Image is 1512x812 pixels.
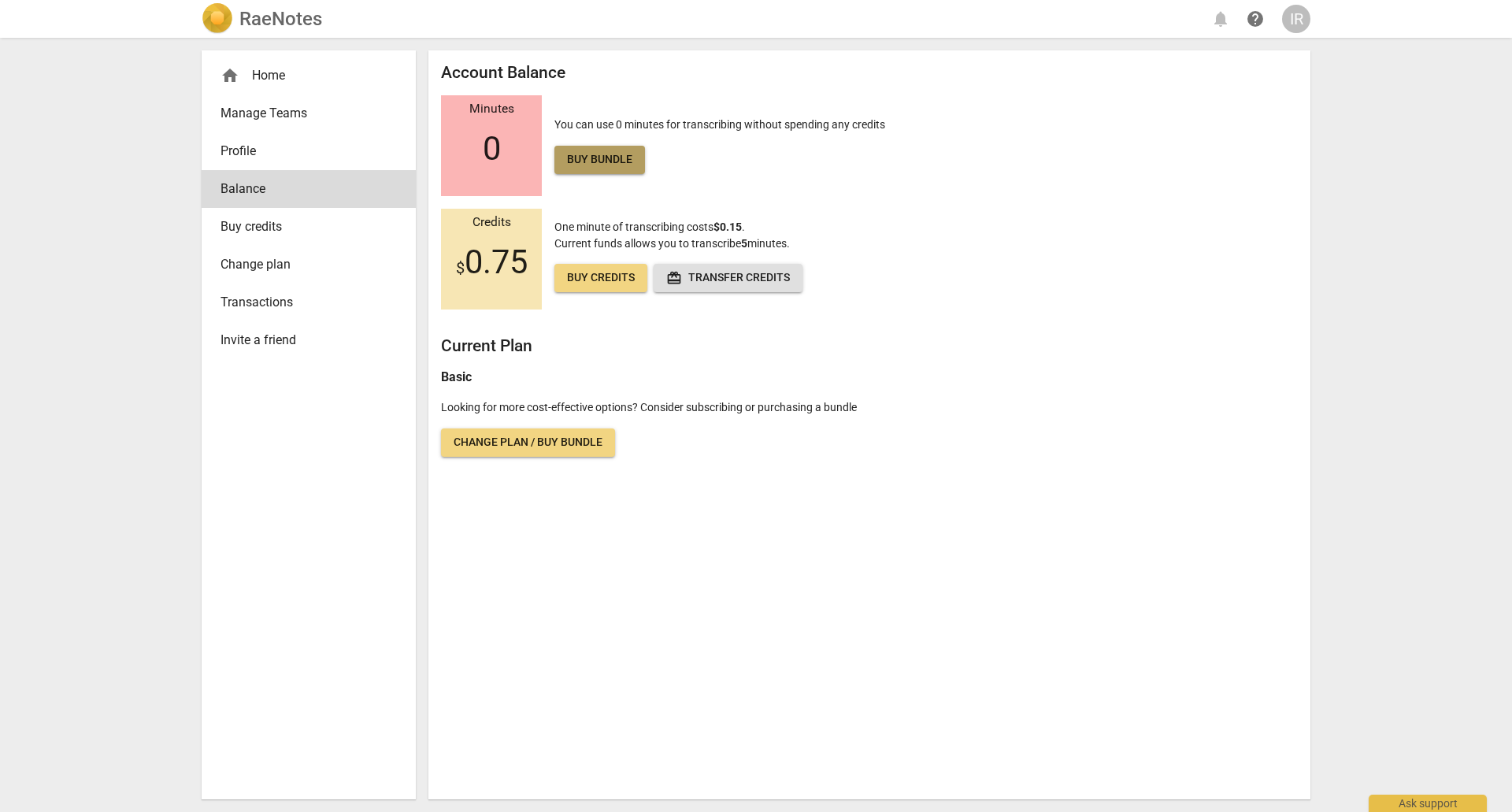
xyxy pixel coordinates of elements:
button: IR [1282,5,1310,33]
h2: Current Plan [441,336,1298,356]
span: 0.75 [456,243,528,281]
h2: RaeNotes [239,8,322,30]
div: Home [202,57,416,95]
b: 5 [741,237,747,250]
span: Balance [220,180,384,198]
a: Change plan [202,246,416,284]
span: redeem [666,270,682,286]
div: Home [220,66,384,85]
div: Ask support [1369,795,1487,812]
a: Invite a friend [202,321,416,359]
div: Credits [441,216,542,230]
p: Looking for more cost-effective options? Consider subscribing or purchasing a bundle [441,399,1298,416]
span: help [1246,9,1265,28]
b: Basic [441,369,472,384]
a: Buy credits [554,264,647,292]
div: Minutes [441,102,542,117]
span: Transactions [220,293,384,312]
a: Change plan / Buy bundle [441,428,615,457]
span: Buy credits [567,270,635,286]
a: LogoRaeNotes [202,3,322,35]
p: You can use 0 minutes for transcribing without spending any credits [554,117,885,174]
span: Transfer credits [666,270,790,286]
a: Help [1241,5,1269,33]
a: Buy bundle [554,146,645,174]
span: Manage Teams [220,104,384,123]
a: Balance [202,170,416,208]
span: Change plan / Buy bundle [454,435,602,450]
span: Invite a friend [220,331,384,350]
a: Manage Teams [202,95,416,132]
a: Transactions [202,284,416,321]
span: Buy credits [220,217,384,236]
span: Change plan [220,255,384,274]
span: Profile [220,142,384,161]
h2: Account Balance [441,63,1298,83]
a: Buy credits [202,208,416,246]
span: Current funds allows you to transcribe minutes. [554,237,790,250]
img: Logo [202,3,233,35]
span: home [220,66,239,85]
span: One minute of transcribing costs . [554,221,745,233]
span: Buy bundle [567,152,632,168]
span: 0 [483,130,501,168]
button: Transfer credits [654,264,802,292]
b: $0.15 [713,221,742,233]
a: Profile [202,132,416,170]
span: $ [456,258,465,277]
